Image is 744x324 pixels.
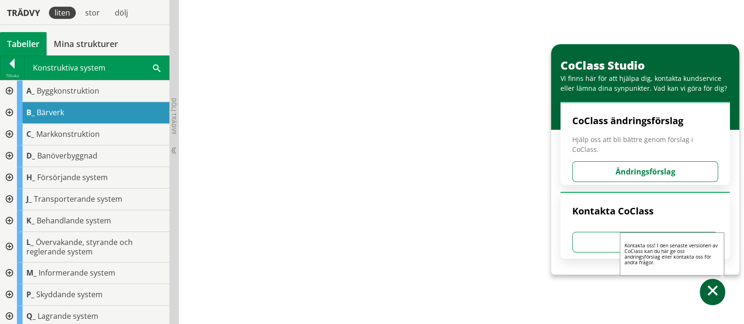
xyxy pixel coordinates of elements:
[34,194,122,204] span: Transporterande system
[26,268,37,278] span: M_
[153,63,160,72] span: Sök i tabellen
[38,311,98,321] span: Lagrande system
[24,56,169,79] div: Konstruktiva system
[26,194,32,204] span: J_
[37,86,99,96] span: Byggkonstruktion
[26,215,35,226] span: K_
[26,150,35,161] span: D_
[572,232,718,253] button: Kontakta oss
[572,161,718,182] button: Ändringsförslag
[572,237,718,247] a: Kontakta oss
[170,98,178,134] span: Dölj trädvy
[2,8,45,18] div: Trädvy
[560,73,735,93] div: Vi finns här för att hjälpa dig, kontakta kundservice eller lämna dina synpunkter. Vad kan vi gör...
[37,172,108,182] span: Försörjande system
[47,32,125,55] a: Mina strukturer
[26,172,35,182] span: H_
[572,205,718,217] h4: Kontakta CoClass
[624,243,720,265] p: Kontakta oss! I den senaste versionen av CoClass kan du här ge oss ändringsförslag eller kontakta...
[49,7,76,19] div: liten
[39,268,115,278] span: Informerande system
[37,107,64,118] span: Bärverk
[0,72,24,79] div: Tillbaka
[26,86,35,96] span: A_
[26,237,133,257] span: Övervakande, styrande och reglerande system
[572,115,718,127] h4: CoClass ändringsförslag
[26,289,34,300] span: P_
[26,129,34,139] span: C_
[37,150,97,161] span: Banöverbyggnad
[37,215,111,226] span: Behandlande system
[26,311,36,321] span: Q_
[26,237,34,247] span: L_
[80,7,105,19] div: stor
[572,134,718,154] span: Hjälp oss att bli bättre genom förslag i CoClass.
[26,107,35,118] span: B_
[36,129,100,139] span: Markkonstruktion
[560,57,645,73] span: CoClass Studio
[36,289,103,300] span: Skyddande system
[109,7,134,19] div: dölj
